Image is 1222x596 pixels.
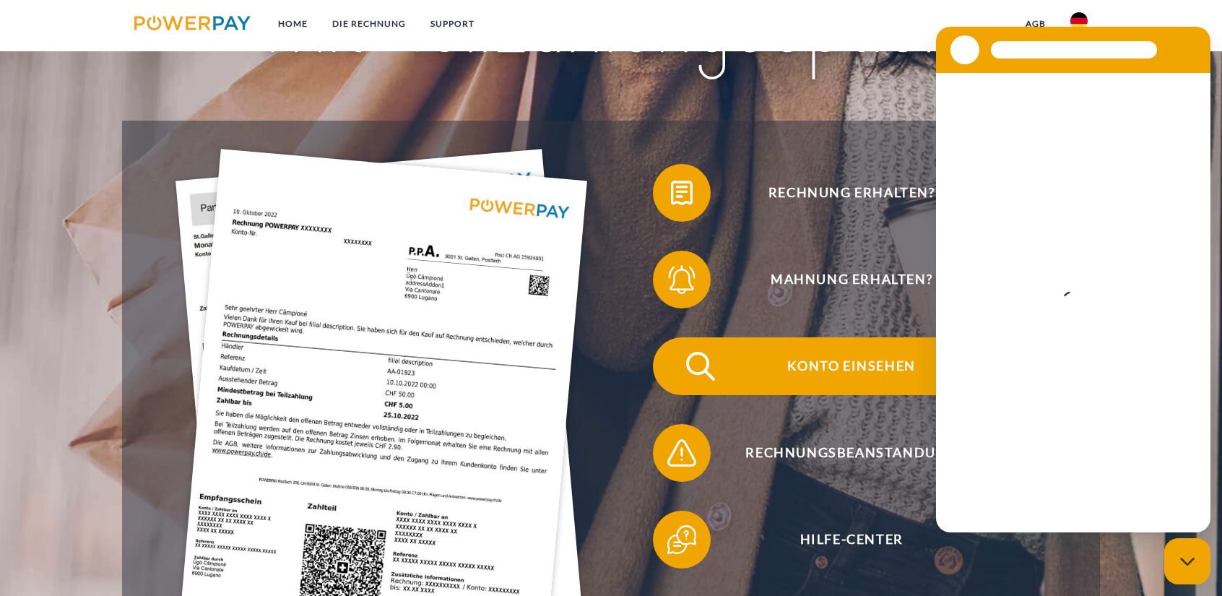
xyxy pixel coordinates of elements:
img: de [1070,12,1088,30]
a: Home [266,11,320,37]
button: Hilfe-Center [653,511,1028,569]
span: Konto einsehen [675,337,1028,395]
button: Rechnung erhalten? [653,164,1028,222]
button: Mahnung erhalten? [653,251,1028,308]
iframe: Schaltfläche zum Öffnen des Messaging-Fensters [1164,538,1210,584]
a: DIE RECHNUNG [320,11,418,37]
span: Rechnungsbeanstandung [675,424,1028,482]
img: logo-powerpay.svg [134,16,251,30]
img: qb_bell.svg [664,262,700,298]
a: SUPPORT [418,11,487,37]
a: agb [1013,11,1058,37]
span: Rechnung erhalten? [675,164,1028,222]
img: qb_bill.svg [664,175,700,211]
img: qb_search.svg [682,348,719,384]
button: Rechnungsbeanstandung [653,424,1028,482]
span: Mahnung erhalten? [675,251,1028,308]
img: qb_warning.svg [664,435,700,471]
button: Konto einsehen [653,337,1028,395]
img: qb_help.svg [664,522,700,558]
iframe: Messaging-Fenster [936,27,1210,532]
span: Hilfe-Center [675,511,1028,569]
